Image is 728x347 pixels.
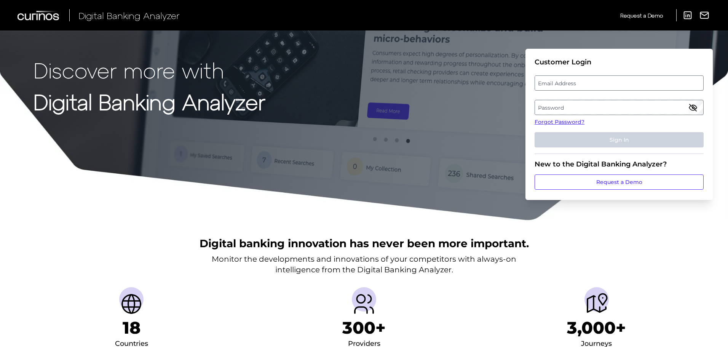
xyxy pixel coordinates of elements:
h1: 300+ [342,318,386,338]
label: Email Address [535,76,703,90]
img: Journeys [584,292,609,316]
a: Forgot Password? [535,118,704,126]
a: Request a Demo [620,9,663,22]
img: Curinos [18,11,60,20]
h2: Digital banking innovation has never been more important. [200,236,529,251]
div: Customer Login [535,58,704,66]
h1: 3,000+ [567,318,626,338]
strong: Digital Banking Analyzer [34,89,265,114]
img: Countries [119,292,144,316]
span: Request a Demo [620,12,663,19]
label: Password [535,101,703,114]
img: Providers [352,292,376,316]
div: New to the Digital Banking Analyzer? [535,160,704,168]
p: Monitor the developments and innovations of your competitors with always-on intelligence from the... [212,254,516,275]
p: Discover more with [34,58,265,82]
a: Request a Demo [535,174,704,190]
span: Digital Banking Analyzer [78,10,180,21]
h1: 18 [123,318,140,338]
button: Sign In [535,132,704,147]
